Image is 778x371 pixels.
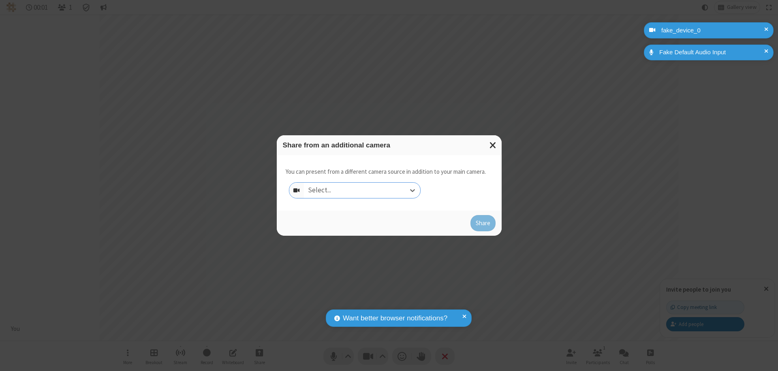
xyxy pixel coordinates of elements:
[656,48,767,57] div: Fake Default Audio Input
[658,26,767,35] div: fake_device_0
[343,313,447,324] span: Want better browser notifications?
[286,167,486,177] p: You can present from a different camera source in addition to your main camera.
[283,141,496,149] h3: Share from an additional camera
[470,215,496,231] button: Share
[485,135,502,155] button: Close modal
